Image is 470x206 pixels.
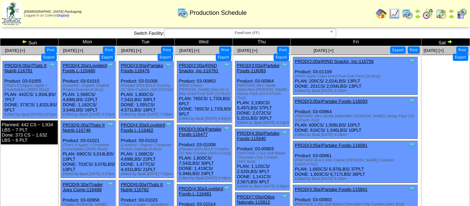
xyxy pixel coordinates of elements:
[295,74,417,78] div: (RIND Apple Chips Dried Fruit Club Pack (18-9oz))
[216,54,231,61] button: Export
[179,48,199,53] a: [DATE] [+]
[423,8,434,19] img: calendarblend.gif
[165,181,172,188] img: Tooltip
[281,130,288,137] img: Tooltip
[121,172,173,176] div: Edited by Bpali [DATE] 7:03pm
[177,7,188,18] img: calendarprod.gif
[107,121,114,128] img: Tooltip
[103,46,115,54] button: Print
[295,114,417,122] div: (PARTAKE-Mini Vanilla Wafer/Mini [PERSON_NAME] Variety Pack (10-0.67oz/6-7oz))
[107,181,114,188] img: Tooltip
[295,158,417,166] div: (PARTAKE-BULK Mini Classic [PERSON_NAME] Crackers (100/0.67oz))
[293,141,418,183] div: Product: 03-00961 PLAN: 1,665CS / 6,976LBS / 37PLT DONE: 1,603CS / 6,717LBS / 36PLT
[179,186,223,196] a: PROD(4:30a)Lovebird Foods L-116481
[177,61,232,123] div: Product: 03-00863 PLAN: 765CS / 1,720LBS / 6PLT DONE: 765CS / 1,720LBS / 6PLT
[179,147,232,155] div: (Partake 2024 BULK Crunchy CC Mini Cookies (100-0.67oz))
[456,46,468,54] button: Print
[167,29,327,37] span: FreeFrom (FF)
[119,121,173,178] div: Product: 03-01013 PLAN: 1,566CS / 4,698LBS / 22PLT DONE: 1,477CS / 4,431LBS / 21PLT
[223,62,230,69] img: Tooltip
[237,194,275,205] a: PROD(7:00a)Ottos Naturals-115812
[313,48,333,53] a: [DATE] [+]
[1,120,58,144] div: Planned: 442 CS ~ 1,934 LBS ~ 7 PLT Done: 373 CS ~ 1,632 LBS ~ 6 PLT
[158,54,173,61] button: Export
[121,122,165,133] a: PROD(4:30a)Lovebird Foods L-116482
[121,63,163,73] a: PROD(3:00a)Partake Foods-116476
[179,176,232,180] div: Edited by Bpali [DATE] 9:49pm
[49,62,56,69] img: Tooltip
[190,9,247,17] span: Production Schedule
[5,48,25,53] span: [DATE] [+]
[4,84,57,92] div: (That's It Organic Apple + Crunchables (200/0.35oz))
[61,61,115,119] div: Product: 03-01015 PLAN: 1,566CS / 4,698LBS / 22PLT DONE: 1,182CS / 3,546LBS / 16PLT
[121,143,173,151] div: (Lovebird - Organic Cinnamon Protein Granola (6-8oz))
[424,48,444,53] a: [DATE] [+]
[119,61,173,119] div: Product: 03-01008 PLAN: 1,800CS / 7,542LBS / 30PLT DONE: 1,091CS / 4,571LBS / 18PLT
[63,112,115,117] div: Edited by Bpali [DATE] 4:07pm
[281,62,288,69] img: Tooltip
[277,46,289,54] button: Print
[179,63,218,73] a: PROD(2:00a)RIND Snacks, Inc-116761
[237,48,257,53] span: [DATE] [+]
[2,2,21,25] img: zoroco-logo-small.webp
[390,46,406,54] button: Export
[295,99,367,104] a: PROD(3:00a)Partake Foods-116093
[223,126,230,132] img: Tooltip
[24,10,82,14] span: [DEMOGRAPHIC_DATA] Packaging
[63,48,83,53] a: [DATE] [+]
[295,133,417,137] div: Edited by Bpali [DATE] 8:18pm
[0,39,58,46] td: Sun
[58,39,116,46] td: Mon
[57,14,69,18] a: (logout)
[179,117,232,121] div: Edited by Bpali [DATE] 9:49pm
[293,57,418,95] div: Product: 03-01109 PLAN: 200CS / 2,024LBS / 13PLT DONE: 201CS / 2,034LBS / 13PLT
[63,84,115,92] div: (Lovebird - Organic Original Protein Granola (6-8oz))
[63,172,115,176] div: Edited by Bpali [DATE] 4:07pm
[449,8,454,14] img: arrowleft.gif
[61,121,115,178] div: Product: 03-01021 PLAN: 690CS / 3,019LBS / 13PLT DONE: 703CS / 3,076LBS / 13PLT
[235,129,290,191] div: Product: 03-00903 PLAN: 1,120CS / 2,520LBS / 8PLT DONE: 1,141CS / 2,567LBS / 8PLT
[408,46,420,54] button: Print
[409,98,416,105] img: Tooltip
[179,127,222,137] a: PROD(3:00a)Partake Foods-116477
[447,39,452,44] img: arrowright.gif
[165,121,172,128] img: Tooltip
[237,151,290,164] div: (PARTAKE-1.5oz Soft Baked Chocolate Chip Cookies (24/1.5oz))
[4,112,57,117] div: Edited by Bpali [DATE] 4:07pm
[121,112,173,117] div: Edited by Bpali [DATE] 7:03pm
[237,184,290,188] div: Edited by Bpali [DATE] 3:55pm
[24,10,82,18] span: Logged in as Colerost
[99,54,115,61] button: Export
[409,186,416,193] img: Tooltip
[237,131,280,141] a: PROD(4:30a)Partake Foods-115840
[389,8,400,19] img: line_graph.gif
[453,54,468,61] button: Export
[121,48,141,53] a: [DATE] [+]
[274,54,289,61] button: Export
[233,39,290,46] td: Thu
[223,185,230,192] img: Tooltip
[456,8,467,19] img: calendarcustomer.gif
[237,63,280,73] a: PROD(3:00a)Partake Foods-116083
[4,63,46,73] a: PROD(6:00a)Thats It Nutriti-116781
[295,59,374,64] a: PROD(2:00a)RIND Snacks, Inc-116756
[63,143,115,151] div: (That's It Apple + Cinnamon Crunchables (200/0.35oz))
[235,61,290,127] div: Product: 03-00964 PLAN: 2,190CS / 5,497LBS / 37PLT DONE: 2,072CS / 5,201LBS / 35PLT
[409,58,416,65] img: Tooltip
[402,8,413,19] img: calendarprod.gif
[161,46,173,54] button: Print
[3,61,57,119] div: Product: 03-01055 PLAN: 442CS / 1,934LBS / 7PLT DONE: 373CS / 1,632LBS / 6PLT
[177,125,232,182] div: Product: 03-01008 PLAN: 1,800CS / 7,542LBS / 30PLT DONE: 1,419CS / 5,946LBS / 24PLT
[41,54,57,61] button: Export
[295,177,417,181] div: Edited by Bpali [DATE] 8:18pm
[293,97,418,139] div: Product: 03-00964 PLAN: 600CS / 1,506LBS / 10PLT DONE: 616CS / 1,546LBS / 10PLT
[179,84,232,96] div: (RIND-Chewy [PERSON_NAME] Skin-On 3-Way Dried Fruit SUP (12-3oz))
[295,89,417,93] div: Edited by Bpali [DATE] 8:19pm
[63,182,103,192] a: PROD(6:30a)Trader Joes Comp-116499
[449,14,454,19] img: arrowright.gif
